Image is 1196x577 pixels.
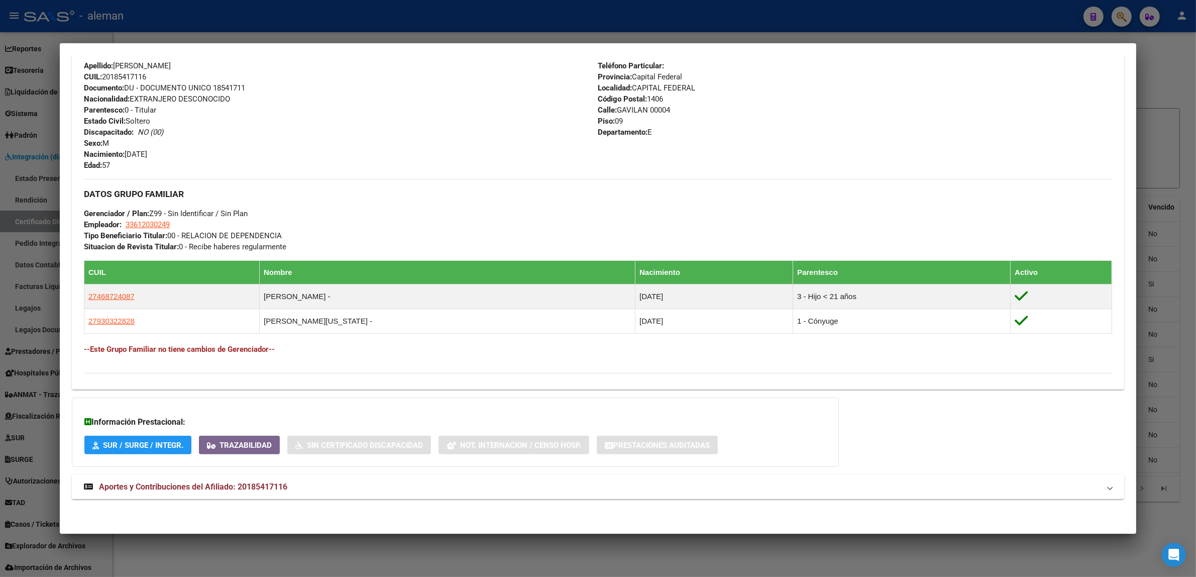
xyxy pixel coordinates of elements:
span: Aportes y Contribuciones del Afiliado: 20185417116 [99,482,287,492]
span: Soltero [84,117,150,126]
div: Open Intercom Messenger [1162,543,1186,567]
th: Parentesco [793,261,1011,284]
button: SUR / SURGE / INTEGR. [84,436,191,454]
span: SUR / SURGE / INTEGR. [103,441,183,450]
td: [PERSON_NAME] - [260,284,635,309]
span: 00 - RELACION DE DEPENDENCIA [84,231,282,240]
span: Capital Federal [598,72,682,81]
span: Sin Certificado Discapacidad [307,441,423,450]
span: Not. Internacion / Censo Hosp. [460,441,581,450]
i: NO (00) [138,128,163,137]
span: DU - DOCUMENTO UNICO 18541711 [84,83,245,92]
strong: Nacionalidad: [84,94,130,104]
span: 09 [598,117,623,126]
strong: Sexo: [84,139,102,148]
strong: Calle: [598,106,617,115]
button: Sin Certificado Discapacidad [287,436,431,454]
td: [DATE] [635,309,793,334]
strong: CUIL: [84,72,102,81]
button: Trazabilidad [199,436,280,454]
th: Nacimiento [635,261,793,284]
span: 27930322828 [88,317,135,325]
strong: Documento: [84,83,124,92]
strong: Piso: [598,117,615,126]
span: CAPITAL FEDERAL [598,83,695,92]
span: 57 [84,161,110,170]
span: 20185417116 [84,72,146,81]
span: 27468724087 [88,292,135,301]
span: E [598,128,652,137]
button: Not. Internacion / Censo Hosp. [439,436,589,454]
span: M [84,139,109,148]
span: Trazabilidad [220,441,272,450]
mat-expansion-panel-header: Aportes y Contribuciones del Afiliado: 20185417116 [72,475,1124,499]
button: Prestaciones Auditadas [597,436,718,454]
h4: --Este Grupo Familiar no tiene cambios de Gerenciador-- [84,344,1112,355]
strong: Nacimiento: [84,150,125,159]
td: [PERSON_NAME][US_STATE] - [260,309,635,334]
strong: Gerenciador / Plan: [84,209,149,218]
strong: Tipo Beneficiario Titular: [84,231,167,240]
span: 33612030249 [126,220,170,229]
span: 1406 [598,94,663,104]
strong: Edad: [84,161,102,170]
strong: Empleador: [84,220,122,229]
span: [PERSON_NAME] [84,61,171,70]
span: Prestaciones Auditadas [613,441,710,450]
strong: Apellido: [84,61,113,70]
strong: Teléfono Particular: [598,61,664,70]
h3: DATOS GRUPO FAMILIAR [84,188,1112,200]
strong: Parentesco: [84,106,125,115]
th: Nombre [260,261,635,284]
td: [DATE] [635,284,793,309]
strong: Provincia: [598,72,632,81]
span: GAVILAN 00004 [598,106,670,115]
span: Z99 - Sin Identificar / Sin Plan [84,209,248,218]
span: [DATE] [84,150,147,159]
strong: Situacion de Revista Titular: [84,242,179,251]
span: EXTRANJERO DESCONOCIDO [84,94,230,104]
td: 1 - Cónyuge [793,309,1011,334]
strong: Discapacitado: [84,128,134,137]
strong: Localidad: [598,83,632,92]
strong: Estado Civil: [84,117,126,126]
th: CUIL [84,261,260,284]
strong: Departamento: [598,128,647,137]
td: 3 - Hijo < 21 años [793,284,1011,309]
span: 0 - Recibe haberes regularmente [84,242,286,251]
span: 0 - Titular [84,106,156,115]
strong: Código Postal: [598,94,647,104]
h3: Información Prestacional: [84,416,826,428]
th: Activo [1011,261,1112,284]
